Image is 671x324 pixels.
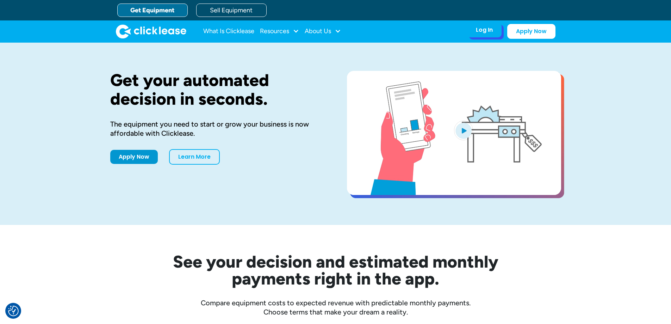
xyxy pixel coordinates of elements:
a: Apply Now [507,24,555,39]
a: Apply Now [110,150,158,164]
a: Sell Equipment [196,4,267,17]
a: Learn More [169,149,220,165]
img: Revisit consent button [8,306,19,316]
h1: Get your automated decision in seconds. [110,71,324,108]
div: The equipment you need to start or grow your business is now affordable with Clicklease. [110,120,324,138]
a: Get Equipment [117,4,188,17]
div: About Us [305,24,341,38]
button: Consent Preferences [8,306,19,316]
div: Resources [260,24,299,38]
a: home [116,24,186,38]
div: Log In [476,26,493,33]
img: Blue play button logo on a light blue circular background [454,121,473,140]
a: open lightbox [347,71,561,195]
h2: See your decision and estimated monthly payments right in the app. [138,253,533,287]
div: Compare equipment costs to expected revenue with predictable monthly payments. Choose terms that ... [110,298,561,317]
img: Clicklease logo [116,24,186,38]
a: What Is Clicklease [203,24,254,38]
